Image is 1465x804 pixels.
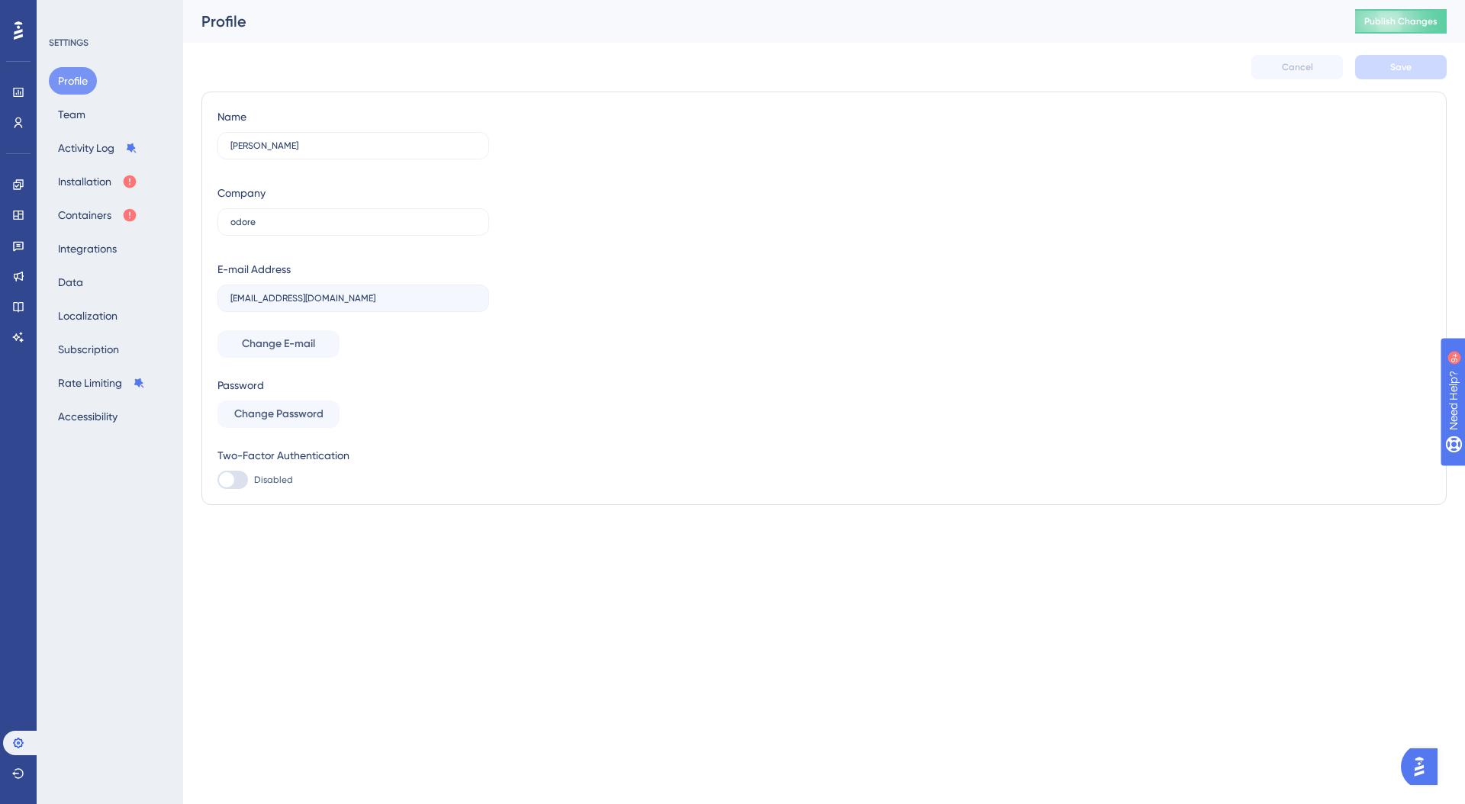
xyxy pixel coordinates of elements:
span: Change E-mail [242,335,315,353]
button: Change E-mail [217,330,340,358]
button: Installation [49,168,146,195]
input: Name Surname [230,140,476,151]
span: Change Password [234,405,324,423]
span: Need Help? [36,4,95,22]
div: E-mail Address [217,260,291,278]
button: Integrations [49,235,126,262]
button: Team [49,101,95,128]
div: Two-Factor Authentication [217,446,489,465]
button: Accessibility [49,403,127,430]
button: Containers [49,201,146,229]
span: Disabled [254,474,293,486]
button: Subscription [49,336,128,363]
input: Company Name [230,217,476,227]
div: Company [217,184,266,202]
button: Localization [49,302,127,330]
button: Cancel [1251,55,1343,79]
span: Save [1390,61,1412,73]
button: Save [1355,55,1447,79]
div: Name [217,108,246,126]
button: Rate Limiting [49,369,154,397]
span: Cancel [1282,61,1313,73]
span: Publish Changes [1364,15,1438,27]
button: Data [49,269,92,296]
iframe: UserGuiding AI Assistant Launcher [1401,744,1447,790]
button: Activity Log [49,134,146,162]
div: Profile [201,11,1317,32]
button: Publish Changes [1355,9,1447,34]
input: E-mail Address [230,293,476,304]
div: 9+ [104,8,113,20]
button: Profile [49,67,97,95]
div: Password [217,376,489,394]
div: SETTINGS [49,37,172,49]
button: Change Password [217,400,340,428]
